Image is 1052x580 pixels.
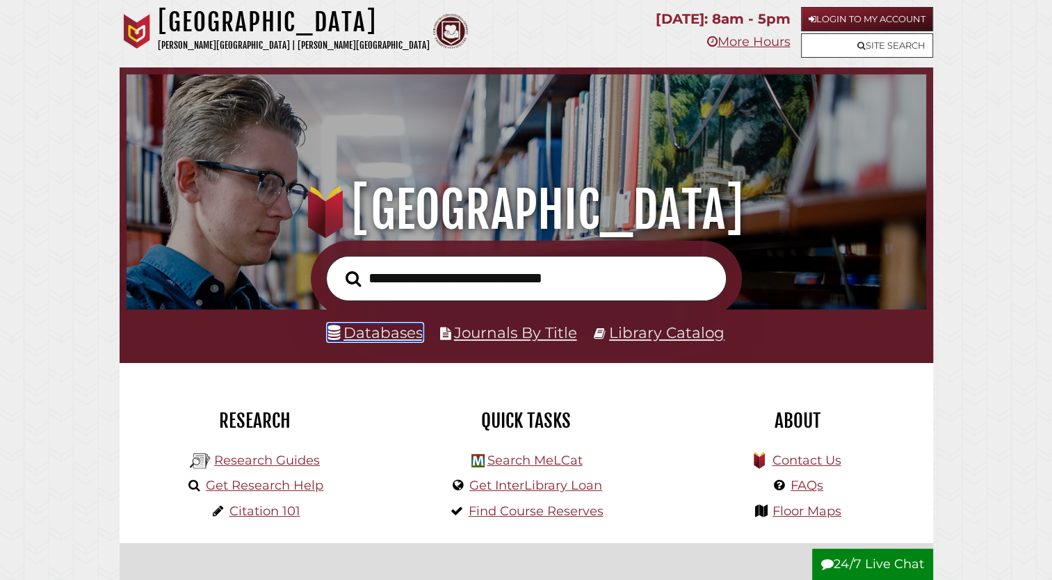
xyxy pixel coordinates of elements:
[433,14,468,49] img: Calvin Theological Seminary
[158,7,430,38] h1: [GEOGRAPHIC_DATA]
[706,34,790,49] a: More Hours
[130,409,380,433] h2: Research
[229,504,300,519] a: Citation 101
[469,504,604,519] a: Find Course Reserves
[772,453,841,468] a: Contact Us
[487,453,582,468] a: Search MeLCat
[206,478,323,493] a: Get Research Help
[214,453,320,468] a: Research Guides
[772,504,841,519] a: Floor Maps
[142,179,910,241] h1: [GEOGRAPHIC_DATA]
[609,323,725,341] a: Library Catalog
[672,409,923,433] h2: About
[120,14,154,49] img: Calvin University
[656,7,790,31] p: [DATE]: 8am - 5pm
[346,270,361,287] i: Search
[471,454,485,467] img: Hekman Library Logo
[801,7,933,31] a: Login to My Account
[327,323,423,341] a: Databases
[791,478,823,493] a: FAQs
[158,38,430,54] p: [PERSON_NAME][GEOGRAPHIC_DATA] | [PERSON_NAME][GEOGRAPHIC_DATA]
[339,267,368,291] button: Search
[190,451,211,472] img: Hekman Library Logo
[469,478,602,493] a: Get InterLibrary Loan
[401,409,652,433] h2: Quick Tasks
[454,323,577,341] a: Journals By Title
[801,33,933,58] a: Site Search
